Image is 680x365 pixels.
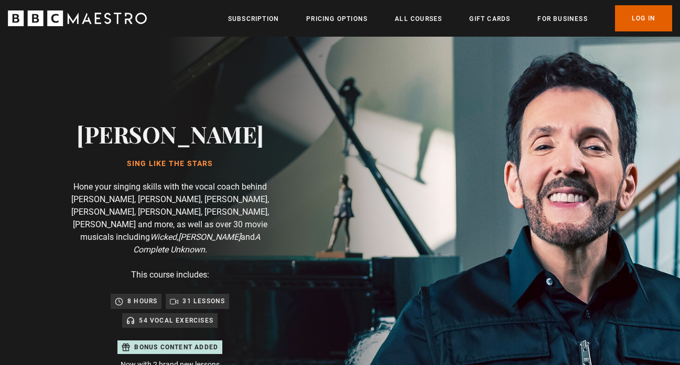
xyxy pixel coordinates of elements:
[139,315,213,326] p: 54 Vocal Exercises
[150,232,177,242] i: Wicked
[77,160,264,168] h1: Sing Like the Stars
[77,120,264,147] h2: [PERSON_NAME]
[133,232,260,255] i: A Complete Unknown
[178,232,241,242] i: [PERSON_NAME]
[469,14,510,24] a: Gift Cards
[615,5,672,31] a: Log In
[306,14,368,24] a: Pricing Options
[395,14,442,24] a: All Courses
[8,10,147,26] svg: BBC Maestro
[537,14,587,24] a: For business
[65,181,275,256] p: Hone your singing skills with the vocal coach behind [PERSON_NAME], [PERSON_NAME], [PERSON_NAME],...
[182,296,225,306] p: 31 lessons
[127,296,157,306] p: 8 hours
[228,5,672,31] nav: Primary
[131,269,209,281] p: This course includes:
[228,14,279,24] a: Subscription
